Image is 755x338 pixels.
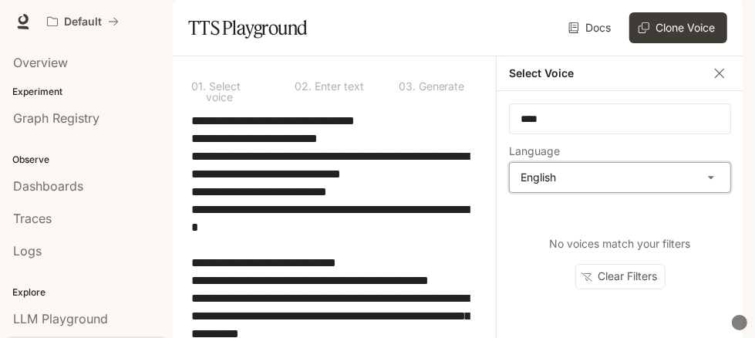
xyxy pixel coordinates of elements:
p: Default [64,15,102,29]
p: Generate [416,81,465,92]
button: All workspaces [40,6,126,37]
p: 0 1 . [191,81,206,103]
p: 0 3 . [399,81,416,92]
p: Language [509,146,560,157]
p: No voices match your filters [550,236,691,252]
div: English [510,163,730,192]
p: Select voice [206,81,270,103]
button: Clone Voice [629,12,727,43]
p: 0 2 . [295,81,312,92]
h1: TTS Playground [188,12,308,43]
button: Clear Filters [575,264,666,289]
p: Enter text [312,81,364,92]
a: Docs [565,12,617,43]
div: Click to open Word Count popup [732,315,747,330]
